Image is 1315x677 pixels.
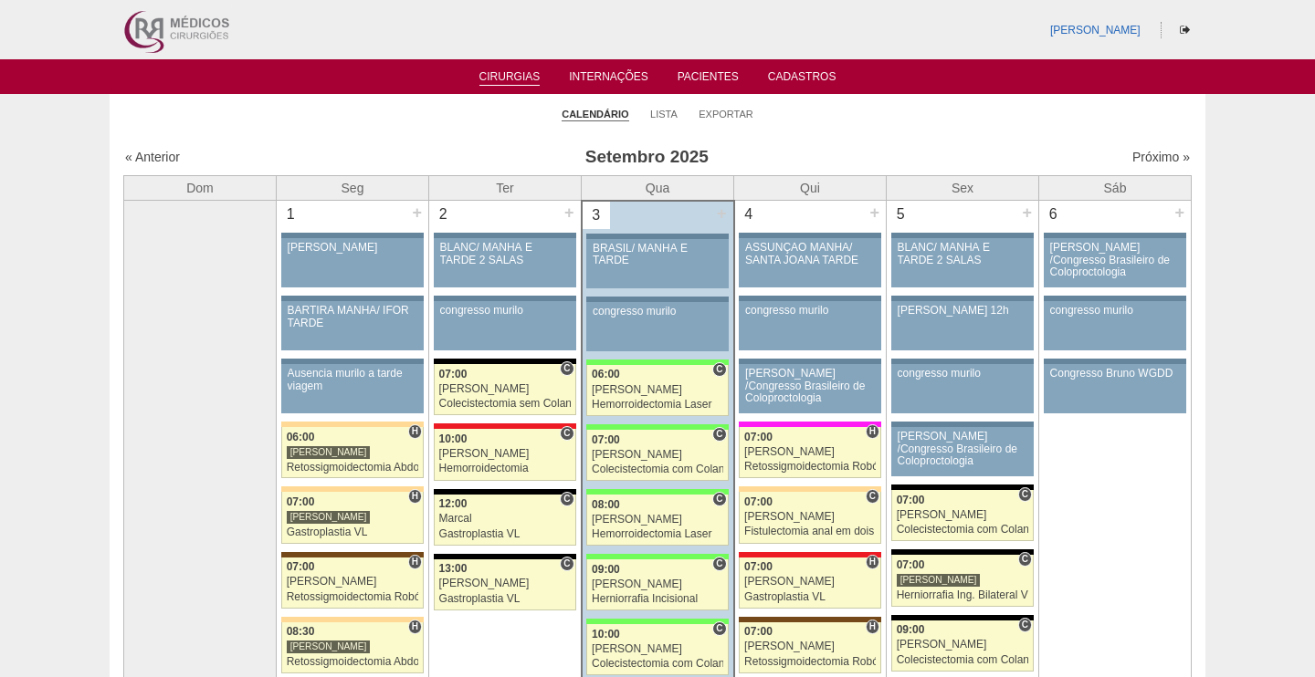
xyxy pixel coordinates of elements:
[288,368,418,391] div: Ausencia murilo a tarde viagem
[281,557,424,609] a: H 07:00 [PERSON_NAME] Retossigmoidectomia Robótica
[1018,618,1032,632] span: Consultório
[560,557,573,571] span: Consultório
[586,234,728,239] div: Key: Aviso
[887,175,1039,201] th: Sex
[891,427,1034,476] a: [PERSON_NAME] /Congresso Brasileiro de Coloproctologia
[408,620,422,634] span: Hospital
[440,305,570,317] div: congresso murilo
[768,70,836,89] a: Cadastros
[678,70,739,89] a: Pacientes
[582,175,734,201] th: Qua
[586,554,728,559] div: Key: Brasil
[592,399,723,411] div: Hemorroidectomia Laser
[408,555,422,569] span: Hospital
[891,359,1034,364] div: Key: Aviso
[288,305,418,328] div: BARTIRA MANHÃ/ IFOR TARDE
[277,201,305,228] div: 1
[287,445,371,459] div: [PERSON_NAME]
[560,361,573,376] span: Consultório
[739,296,881,301] div: Key: Aviso
[439,383,571,395] div: [PERSON_NAME]
[699,108,753,120] a: Exportar
[1132,150,1190,164] a: Próximo »
[739,492,881,543] a: C 07:00 [PERSON_NAME] Fistulectomia anal em dois tempos
[434,489,576,495] div: Key: Blanc
[429,175,582,201] th: Ter
[277,175,429,201] th: Seg
[744,495,773,508] span: 07:00
[583,202,611,229] div: 3
[712,362,726,377] span: Consultório
[439,368,468,380] span: 07:00
[744,591,876,603] div: Gastroplastia VL
[891,549,1034,555] div: Key: Blanc
[744,576,876,588] div: [PERSON_NAME]
[288,242,418,254] div: [PERSON_NAME]
[287,625,315,638] span: 08:30
[434,429,576,480] a: C 10:00 [PERSON_NAME] Hemorroidectomia
[586,619,728,624] div: Key: Brasil
[125,150,180,164] a: « Anterior
[897,623,925,636] span: 09:00
[381,144,913,171] h3: Setembro 2025
[712,557,726,571] span: Consultório
[744,446,876,458] div: [PERSON_NAME]
[281,296,424,301] div: Key: Aviso
[562,108,628,121] a: Calendário
[429,201,458,228] div: 2
[434,495,576,546] a: C 12:00 Marcal Gastroplastia VL
[287,576,419,588] div: [PERSON_NAME]
[592,498,620,511] span: 08:00
[887,201,915,228] div: 5
[897,524,1029,536] div: Colecistectomia com Colangiografia VL
[439,562,468,575] span: 13:00
[439,398,571,410] div: Colecistectomia sem Colangiografia VL
[592,578,723,590] div: [PERSON_NAME]
[1050,368,1181,380] div: Congresso Bruno WGDD
[586,359,728,365] div: Key: Brasil
[592,433,620,446] span: 07:00
[586,365,728,416] a: C 06:00 [PERSON_NAME] Hemorroidectomia Laser
[560,426,573,441] span: Consultório
[739,557,881,609] a: H 07:00 [PERSON_NAME] Gastroplastia VL
[287,462,419,474] div: Retossigmoidectomia Abdominal VL
[712,621,726,636] span: Consultório
[891,233,1034,238] div: Key: Aviso
[739,233,881,238] div: Key: Aviso
[479,70,541,86] a: Cirurgias
[592,563,620,576] span: 09:00
[735,201,763,228] div: 4
[1050,24,1141,36] a: [PERSON_NAME]
[1044,301,1186,350] a: congresso murilo
[281,427,424,478] a: H 06:00 [PERSON_NAME] Retossigmoidectomia Abdominal VL
[287,526,419,538] div: Gastroplastia VL
[586,495,728,546] a: C 08:00 [PERSON_NAME] Hemorroidectomia Laser
[891,238,1034,287] a: BLANC/ MANHÃ E TARDE 2 SALAS
[744,625,773,638] span: 07:00
[439,463,571,474] div: Hemorroidectomia
[866,555,879,569] span: Hospital
[586,302,728,351] a: congresso murilo
[439,448,571,460] div: [PERSON_NAME]
[124,175,277,201] th: Dom
[586,297,728,302] div: Key: Aviso
[1050,242,1181,278] div: [PERSON_NAME] /Congresso Brasileiro de Coloproctologia
[593,306,722,318] div: congresso murilo
[744,560,773,573] span: 07:00
[1044,359,1186,364] div: Key: Aviso
[287,591,419,603] div: Retossigmoidectomia Robótica
[866,489,879,504] span: Consultório
[739,359,881,364] div: Key: Aviso
[592,593,723,605] div: Herniorrafia Incisional
[560,492,573,506] span: Consultório
[593,243,722,266] div: BRASIL/ MANHÃ E TARDE
[891,422,1034,427] div: Key: Aviso
[586,489,728,495] div: Key: Brasil
[891,364,1034,413] a: congresso murilo
[434,233,576,238] div: Key: Aviso
[739,622,881,673] a: H 07:00 [PERSON_NAME] Retossigmoidectomia Robótica
[1018,552,1032,567] span: Consultório
[439,497,468,510] span: 12:00
[1039,175,1192,201] th: Sáb
[439,432,468,445] span: 10:00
